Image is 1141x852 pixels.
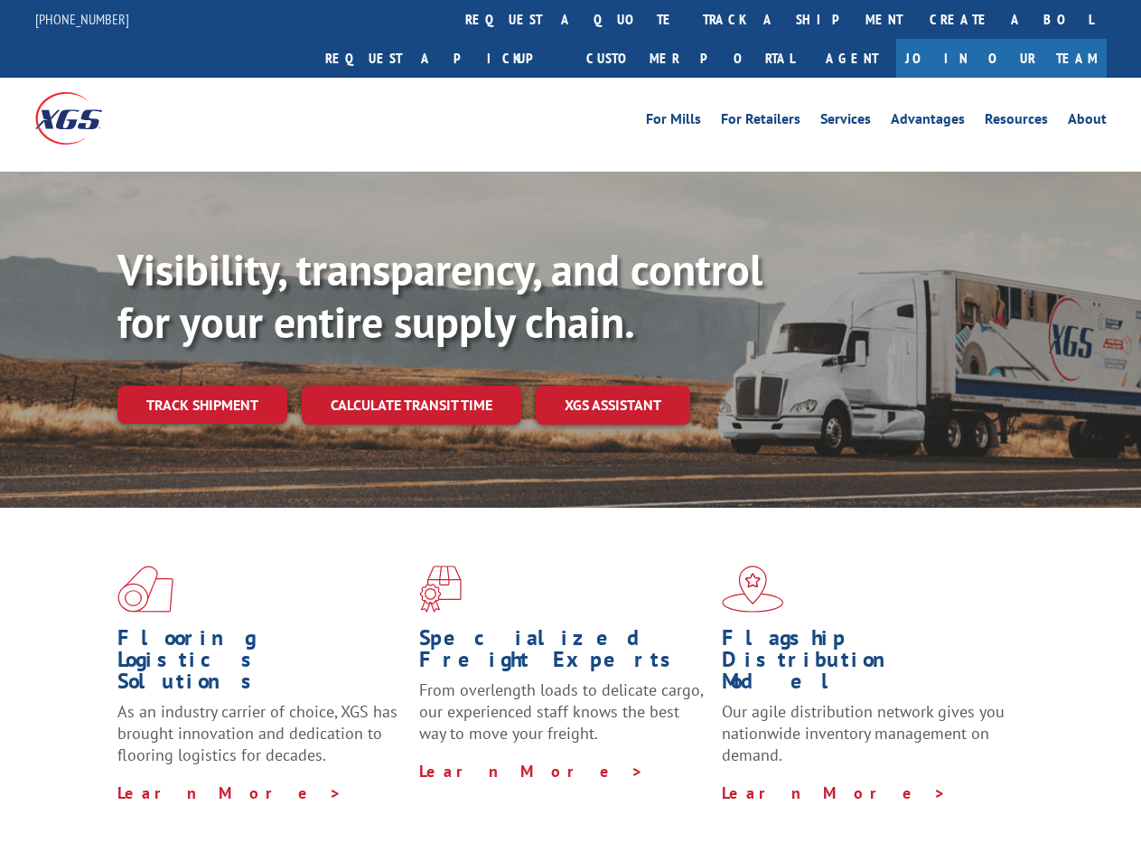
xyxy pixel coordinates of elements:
[302,386,521,425] a: Calculate transit time
[117,386,287,424] a: Track shipment
[722,627,1010,701] h1: Flagship Distribution Model
[419,566,462,613] img: xgs-icon-focused-on-flooring-red
[117,566,173,613] img: xgs-icon-total-supply-chain-intelligence-red
[312,39,573,78] a: Request a pickup
[820,112,871,132] a: Services
[721,112,800,132] a: For Retailers
[573,39,808,78] a: Customer Portal
[808,39,896,78] a: Agent
[117,627,406,701] h1: Flooring Logistics Solutions
[722,566,784,613] img: xgs-icon-flagship-distribution-model-red
[722,701,1005,765] span: Our agile distribution network gives you nationwide inventory management on demand.
[419,679,707,760] p: From overlength loads to delicate cargo, our experienced staff knows the best way to move your fr...
[419,761,644,782] a: Learn More >
[646,112,701,132] a: For Mills
[117,701,397,765] span: As an industry carrier of choice, XGS has brought innovation and dedication to flooring logistics...
[419,627,707,679] h1: Specialized Freight Experts
[117,241,762,350] b: Visibility, transparency, and control for your entire supply chain.
[985,112,1048,132] a: Resources
[896,39,1107,78] a: Join Our Team
[1068,112,1107,132] a: About
[891,112,965,132] a: Advantages
[536,386,690,425] a: XGS ASSISTANT
[722,782,947,803] a: Learn More >
[117,782,342,803] a: Learn More >
[35,10,129,28] a: [PHONE_NUMBER]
